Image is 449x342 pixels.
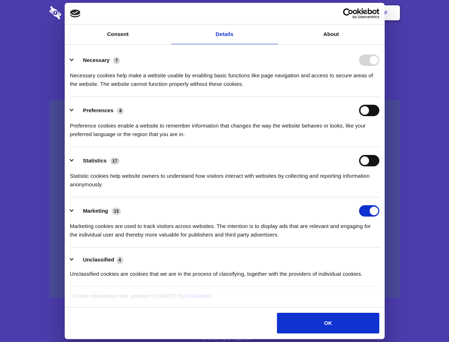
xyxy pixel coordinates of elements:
span: 4 [117,256,123,264]
button: Necessary (7) [70,55,124,66]
div: Cookie declaration last updated on [DATE] by [66,292,383,306]
button: Statistics (17) [70,155,124,166]
label: Preferences [83,107,113,113]
img: logo [70,10,81,17]
a: Details [171,25,278,44]
button: Preferences (4) [70,105,128,116]
a: Login [322,2,353,24]
span: 7 [113,57,120,64]
label: Statistics [83,157,107,164]
button: Unclassified (4) [70,255,128,264]
div: Statistic cookies help website owners to understand how visitors interact with websites by collec... [70,166,379,189]
a: Pricing [209,2,240,24]
span: 4 [117,107,124,114]
button: OK [277,313,379,333]
span: 13 [112,208,121,215]
iframe: Drift Widget Chat Controller [413,306,440,333]
a: Usercentrics Cookiebot - opens in a new window [317,8,379,19]
h4: Auto-redaction of sensitive data, encrypted data sharing and self-destructing private chats. Shar... [49,65,400,88]
label: Marketing [83,208,108,214]
div: Preference cookies enable a website to remember information that changes the way the website beha... [70,116,379,139]
h1: Eliminate Slack Data Loss. [49,32,400,58]
div: Necessary cookies help make a website usable by enabling basic functions like page navigation and... [70,66,379,88]
a: About [278,25,385,44]
button: Marketing (13) [70,205,125,217]
a: Contact [288,2,321,24]
a: Wistia video thumbnail [49,100,400,298]
img: logo-wordmark-white-trans-d4663122ce5f474addd5e946df7df03e33cb6a1c49d2221995e7729f52c070b2.svg [49,6,110,20]
div: Marketing cookies are used to track visitors across websites. The intention is to display ads tha... [70,217,379,239]
label: Necessary [83,57,109,63]
a: Cookiebot [184,293,211,299]
a: Consent [65,25,171,44]
span: 17 [110,157,119,165]
div: Unclassified cookies are cookies that we are in the process of classifying, together with the pro... [70,264,379,278]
